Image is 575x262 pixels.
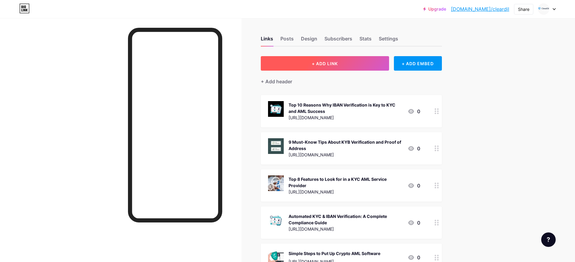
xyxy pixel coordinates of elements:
img: Clear Dil [538,3,549,15]
div: 0 [407,108,420,115]
div: Simple Steps to Put Up Crypto AML Software [289,250,380,257]
div: 0 [407,182,420,189]
div: [URL][DOMAIN_NAME] [289,114,403,121]
div: Subscribers [324,35,352,46]
img: 9 Must-Know Tips About KYB Verification and Proof of Address [268,138,284,154]
div: Links [261,35,273,46]
div: Design [301,35,317,46]
img: Top 10 Reasons Why IBAN Verification is Key to KYC and AML Success [268,101,284,117]
img: Automated KYC & IBAN Verification: A Complete Compliance Guide [268,212,284,228]
button: + ADD LINK [261,56,389,71]
div: + ADD EMBED [394,56,442,71]
div: Share [518,6,529,12]
div: 0 [407,254,420,261]
div: Top 8 Features to Look for in a KYC AML Service Provider [289,176,403,189]
a: [DOMAIN_NAME]/cleardil [451,5,509,13]
img: Top 8 Features to Look for in a KYC AML Service Provider [268,175,284,191]
div: Automated KYC & IBAN Verification: A Complete Compliance Guide [289,213,403,226]
div: Posts [280,35,294,46]
div: 0 [407,145,420,152]
div: [URL][DOMAIN_NAME] [289,226,403,232]
div: [URL][DOMAIN_NAME] [289,189,403,195]
div: [URL][DOMAIN_NAME] [289,152,403,158]
div: Settings [379,35,398,46]
div: Top 10 Reasons Why IBAN Verification is Key to KYC and AML Success [289,102,403,114]
div: + Add header [261,78,292,85]
div: 0 [407,219,420,226]
a: Upgrade [423,7,446,11]
span: + ADD LINK [312,61,338,66]
div: 9 Must-Know Tips About KYB Verification and Proof of Address [289,139,403,152]
div: Stats [359,35,372,46]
